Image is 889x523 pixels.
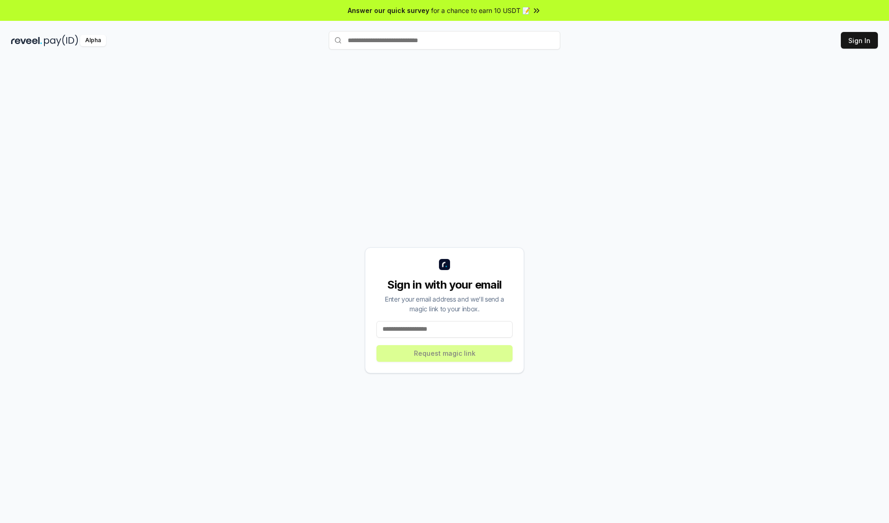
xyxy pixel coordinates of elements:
img: reveel_dark [11,35,42,46]
div: Enter your email address and we’ll send a magic link to your inbox. [376,294,513,314]
div: Sign in with your email [376,277,513,292]
div: Alpha [80,35,106,46]
img: logo_small [439,259,450,270]
button: Sign In [841,32,878,49]
span: Answer our quick survey [348,6,429,15]
span: for a chance to earn 10 USDT 📝 [431,6,530,15]
img: pay_id [44,35,78,46]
